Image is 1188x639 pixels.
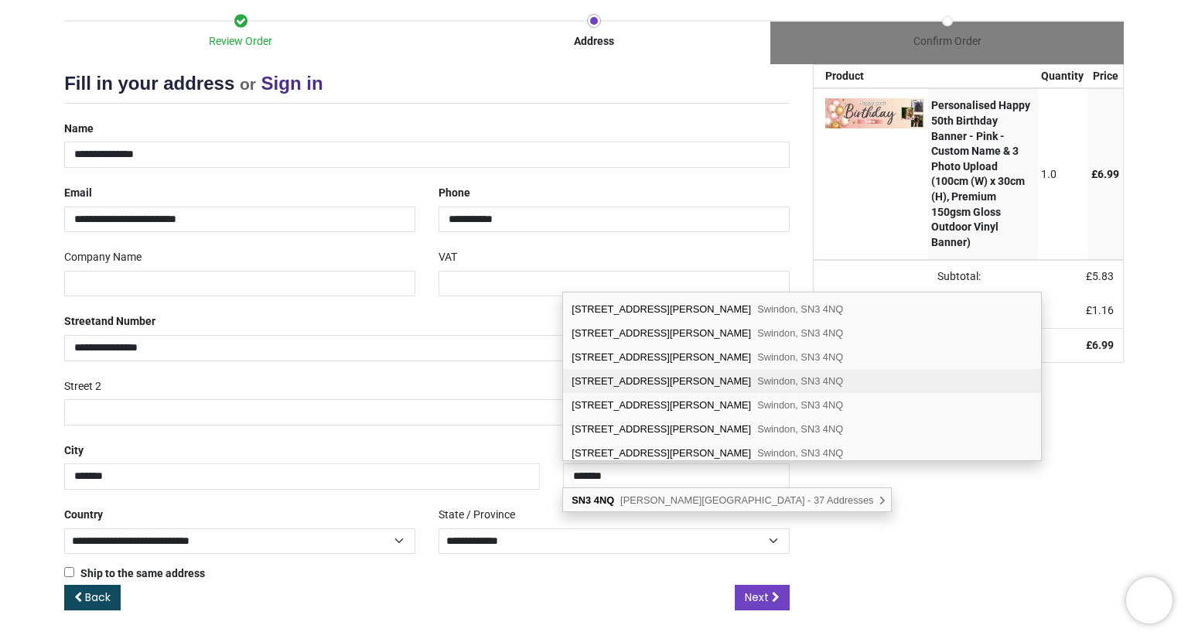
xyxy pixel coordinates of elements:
[1086,339,1114,351] strong: £
[1041,167,1084,183] div: 1.0
[1091,168,1119,180] span: £
[1087,65,1123,88] th: Price
[64,34,418,50] div: Review Order
[825,98,924,128] img: 9BEVcuAAAABklEQVQDAJicQQdNmQhWAAAAAElFTkSuQmCC
[64,438,84,464] label: City
[757,423,843,435] span: Swindon, SN3 4NQ
[563,393,1041,417] div: [STREET_ADDRESS][PERSON_NAME]
[64,244,142,271] label: Company Name
[439,244,457,271] label: VAT
[563,292,1041,461] div: address list
[1092,304,1114,316] span: 1.16
[439,180,470,207] label: Phone
[757,303,843,315] span: Swindon, SN3 4NQ
[64,73,234,94] span: Fill in your address
[240,75,256,93] small: or
[64,567,74,577] input: Ship to the same address
[594,494,614,506] b: 4NQ
[1086,304,1114,316] span: £
[572,494,591,506] b: SN3
[85,589,111,605] span: Back
[64,585,121,611] a: Back
[1092,270,1114,282] span: 5.83
[64,180,92,207] label: Email
[563,441,1041,465] div: [STREET_ADDRESS][PERSON_NAME]
[1126,577,1173,624] iframe: Brevo live chat
[757,375,843,387] span: Swindon, SN3 4NQ
[814,260,991,294] td: Subtotal:
[64,502,103,528] label: Country
[95,315,155,327] span: and Number
[620,494,873,506] span: [PERSON_NAME][GEOGRAPHIC_DATA] - 37 Addresses
[563,488,891,512] div: address list
[64,116,94,142] label: Name
[64,309,155,335] label: Street
[1038,65,1088,88] th: Quantity
[757,327,843,339] span: Swindon, SN3 4NQ
[745,589,769,605] span: Next
[1098,168,1119,180] span: 6.99
[439,502,515,528] label: State / Province
[757,351,843,363] span: Swindon, SN3 4NQ
[418,34,771,50] div: Address
[563,297,1041,321] div: [STREET_ADDRESS][PERSON_NAME]
[563,369,1041,393] div: [STREET_ADDRESS][PERSON_NAME]
[757,447,843,459] span: Swindon, SN3 4NQ
[1092,339,1114,351] span: 6.99
[563,345,1041,369] div: [STREET_ADDRESS][PERSON_NAME]
[563,321,1041,345] div: [STREET_ADDRESS][PERSON_NAME]
[563,417,1041,441] div: [STREET_ADDRESS][PERSON_NAME]
[757,399,843,411] span: Swindon, SN3 4NQ
[735,585,790,611] a: Next
[64,374,101,400] label: Street 2
[770,34,1124,50] div: Confirm Order
[931,99,1030,248] strong: Personalised Happy 50th Birthday Banner - Pink - Custom Name & 3 Photo Upload (100cm (W) x 30cm (...
[1086,270,1114,282] span: £
[814,65,928,88] th: Product
[261,73,323,94] a: Sign in
[64,566,205,582] label: Ship to the same address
